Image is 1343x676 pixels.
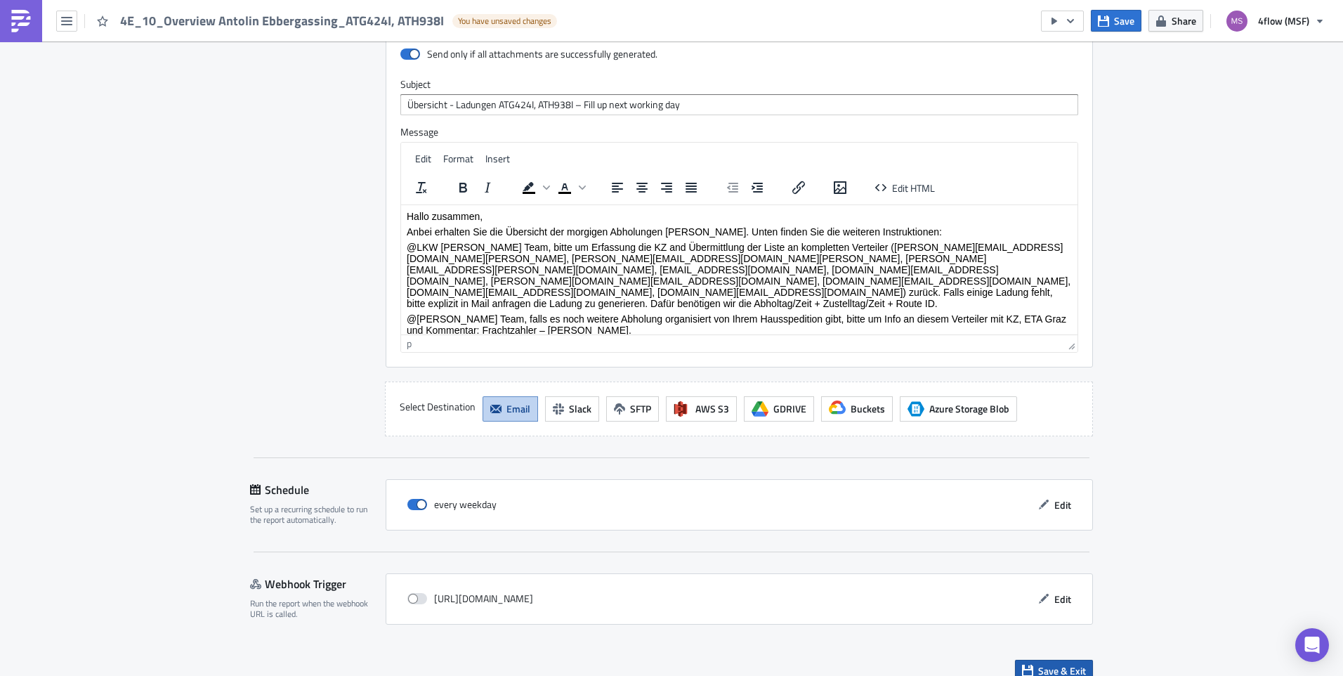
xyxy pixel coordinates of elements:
span: 4flow (MSF) [1258,13,1309,28]
button: Insert/edit link [787,178,811,197]
p: @LKW [PERSON_NAME] Team, bitte um Erfassung die KZ and Übermittlung der Liste an kompletten Verte... [6,37,671,104]
span: Edit [1054,592,1071,606]
button: Edit [1031,588,1078,610]
button: Align left [605,178,629,197]
button: Share [1148,10,1203,32]
div: Resize [1063,335,1077,352]
div: Open Intercom Messenger [1295,628,1329,662]
span: Buckets [851,401,885,416]
span: Edit [1054,498,1071,512]
button: Increase indent [745,178,769,197]
label: Select Destination [400,396,476,417]
label: Subject [400,78,1078,91]
span: Format [443,151,473,166]
span: Email [506,401,530,416]
button: Justify [679,178,703,197]
div: p [407,336,412,351]
span: Azure Storage Blob [908,401,924,417]
div: Set up a recurring schedule to run the report automatically. [250,504,376,526]
span: Share [1172,13,1196,28]
img: Avatar [1225,9,1249,33]
span: Slack [569,401,591,416]
body: Rich Text Area. Press ALT-0 for help. [6,6,671,353]
button: Clear formatting [410,178,433,197]
button: Save [1091,10,1141,32]
span: You have unsaved changes [458,15,551,27]
div: Run the report when the webhook URL is called. [250,598,376,620]
div: Schedule [250,479,386,500]
span: GDRIVE [773,401,806,416]
span: AWS S3 [695,401,729,416]
button: Edit HTML [870,178,941,197]
img: PushMetrics [10,10,32,32]
div: Background color [517,178,552,197]
iframe: Rich Text Area [401,205,1077,334]
button: Bold [451,178,475,197]
p: Hallo zusammen, [6,6,671,17]
button: Email [483,396,538,422]
span: Insert [485,151,510,166]
div: [URL][DOMAIN_NAME] [407,588,533,609]
span: Azure Storage Blob [929,401,1009,416]
button: SFTP [606,396,659,422]
button: Italic [476,178,499,197]
span: SFTP [630,401,651,416]
div: every weekday [407,494,497,515]
span: Edit HTML [892,180,935,195]
button: Align center [630,178,654,197]
button: Buckets [821,396,893,422]
div: Text color [553,178,588,197]
button: Insert/edit image [828,178,852,197]
span: Save [1114,13,1134,28]
button: Edit [1031,494,1078,516]
span: Edit [415,151,431,166]
p: @[PERSON_NAME] Team, falls es noch weitere Abholung organisiert von Ihrem Hausspedition gibt, bit... [6,108,671,131]
button: AWS S3 [666,396,737,422]
button: GDRIVE [744,396,814,422]
button: 4flow (MSF) [1218,6,1332,37]
button: Azure Storage BlobAzure Storage Blob [900,396,1017,422]
p: Anbei erhalten Sie die Übersicht der morgigen Abholungen [PERSON_NAME]. Unten finden Sie die weit... [6,21,671,32]
div: Webhook Trigger [250,573,386,594]
label: Message [400,126,1078,138]
span: 4E_10_Overview Antolin Ebbergassing_ATG424I, ATH938I [120,13,445,29]
button: Slack [545,396,599,422]
button: Decrease indent [721,178,745,197]
div: Send only if all attachments are successfully generated. [427,48,657,60]
button: Align right [655,178,679,197]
